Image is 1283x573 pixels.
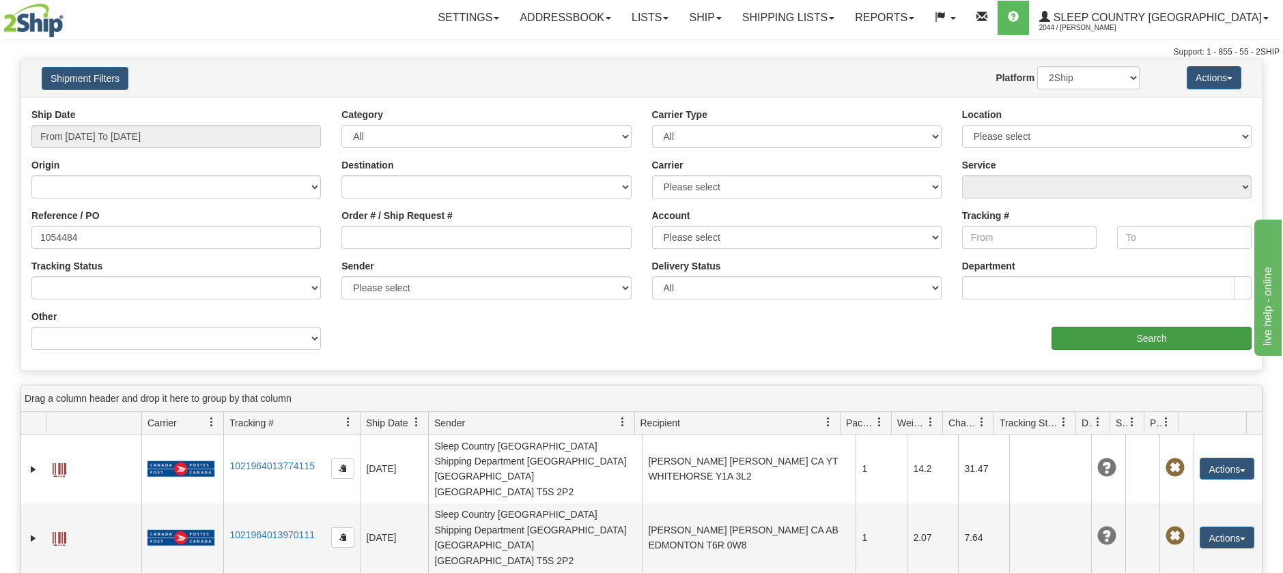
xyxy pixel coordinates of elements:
span: Weight [897,416,926,430]
div: live help - online [10,8,126,25]
a: Reports [845,1,925,35]
td: Sleep Country [GEOGRAPHIC_DATA] Shipping Department [GEOGRAPHIC_DATA] [GEOGRAPHIC_DATA] [GEOGRAPH... [428,435,642,503]
label: Account [652,209,690,222]
span: Packages [846,416,875,430]
a: 1021964013970111 [229,529,315,540]
a: Settings [427,1,509,35]
span: Ship Date [366,416,408,430]
td: 1 [856,503,907,572]
label: Category [341,108,383,121]
img: 20 - Canada Post [147,529,214,546]
td: 14.2 [907,435,958,503]
a: Lists [621,1,679,35]
label: Platform [996,71,1034,85]
label: Tracking # [962,209,1009,222]
label: Department [962,259,1015,273]
label: Carrier Type [652,108,707,121]
span: Tracking # [229,416,274,430]
a: 1021964013774115 [229,460,315,471]
a: Recipient filter column settings [817,411,840,434]
a: Pickup Status filter column settings [1155,411,1178,434]
label: Location [962,108,1002,121]
a: Charge filter column settings [970,411,993,434]
button: Actions [1187,66,1241,89]
button: Copy to clipboard [331,527,354,548]
td: [PERSON_NAME] [PERSON_NAME] CA AB EDMONTON T6R 0W8 [642,503,856,572]
td: 1 [856,435,907,503]
input: From [962,226,1097,249]
label: Reference / PO [31,209,100,222]
a: Carrier filter column settings [200,411,223,434]
td: [PERSON_NAME] [PERSON_NAME] CA YT WHITEHORSE Y1A 3L2 [642,435,856,503]
a: Sender filter column settings [611,411,634,434]
span: Unknown [1097,527,1116,546]
a: Expand [27,531,40,545]
span: Sender [434,416,465,430]
label: Origin [31,158,59,172]
a: Packages filter column settings [868,411,891,434]
label: Sender [341,259,373,273]
a: Shipment Issues filter column settings [1120,411,1144,434]
label: Destination [341,158,393,172]
a: Shipping lists [732,1,845,35]
td: [DATE] [360,503,428,572]
button: Actions [1200,458,1254,480]
button: Actions [1200,527,1254,548]
span: Pickup Not Assigned [1166,458,1185,477]
span: Pickup Not Assigned [1166,527,1185,546]
input: Search [1052,327,1252,350]
img: logo2044.jpg [3,3,64,38]
td: 31.47 [958,435,1009,503]
a: Expand [27,462,40,476]
td: 2.07 [907,503,958,572]
a: Weight filter column settings [919,411,942,434]
a: Label [53,526,66,548]
a: Ship [679,1,731,35]
label: Ship Date [31,108,76,121]
a: Ship Date filter column settings [405,411,428,434]
div: Support: 1 - 855 - 55 - 2SHIP [3,46,1280,58]
a: Delivery Status filter column settings [1086,411,1110,434]
td: Sleep Country [GEOGRAPHIC_DATA] Shipping Department [GEOGRAPHIC_DATA] [GEOGRAPHIC_DATA] [GEOGRAPH... [428,503,642,572]
span: Carrier [147,416,177,430]
label: Delivery Status [652,259,721,273]
span: Charge [948,416,977,430]
a: Tracking Status filter column settings [1052,411,1075,434]
span: Delivery Status [1082,416,1093,430]
button: Copy to clipboard [331,458,354,479]
input: To [1117,226,1252,249]
label: Order # / Ship Request # [341,209,453,222]
span: Recipient [640,416,680,430]
span: Sleep Country [GEOGRAPHIC_DATA] [1050,12,1262,23]
td: 7.64 [958,503,1009,572]
label: Tracking Status [31,259,102,273]
td: [DATE] [360,435,428,503]
label: Other [31,310,57,323]
a: Tracking # filter column settings [337,411,360,434]
iframe: chat widget [1252,217,1282,356]
button: Shipment Filters [42,67,128,90]
img: 20 - Canada Post [147,460,214,477]
a: Sleep Country [GEOGRAPHIC_DATA] 2044 / [PERSON_NAME] [1029,1,1279,35]
label: Carrier [652,158,683,172]
a: Addressbook [509,1,621,35]
span: Tracking Status [1000,416,1059,430]
label: Service [962,158,996,172]
span: Shipment Issues [1116,416,1127,430]
span: 2044 / [PERSON_NAME] [1039,21,1142,35]
span: Unknown [1097,458,1116,477]
a: Label [53,457,66,479]
div: grid grouping header [21,385,1262,412]
span: Pickup Status [1150,416,1161,430]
